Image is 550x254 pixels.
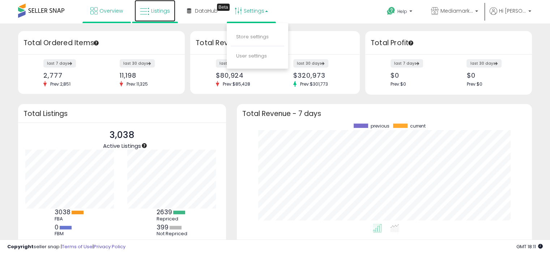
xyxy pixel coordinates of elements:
[55,223,59,232] b: 0
[219,81,254,87] span: Prev: $85,428
[103,142,141,150] span: Active Listings
[216,59,248,68] label: last 7 days
[466,72,519,79] div: $0
[391,72,443,79] div: $0
[120,72,172,79] div: 11,198
[7,243,34,250] strong: Copyright
[24,111,221,116] h3: Total Listings
[7,244,125,250] div: seller snap | |
[103,128,141,142] p: 3,038
[410,124,426,129] span: current
[196,38,354,48] h3: Total Revenue
[47,81,74,87] span: Prev: 2,851
[157,223,169,232] b: 399
[120,59,155,68] label: last 30 days
[391,81,406,87] span: Prev: $0
[293,72,347,79] div: $320,973
[371,124,389,129] span: previous
[242,111,526,116] h3: Total Revenue - 7 days
[55,216,87,222] div: FBA
[293,59,328,68] label: last 30 days
[55,231,87,237] div: FBM
[93,40,99,46] div: Tooltip anchor
[466,81,482,87] span: Prev: $0
[43,72,96,79] div: 2,777
[391,59,423,68] label: last 7 days
[217,4,230,11] div: Tooltip anchor
[24,38,179,48] h3: Total Ordered Items
[381,1,419,23] a: Help
[43,59,76,68] label: last 7 days
[371,38,526,48] h3: Total Profit
[62,243,93,250] a: Terms of Use
[236,52,267,59] a: User settings
[141,142,148,149] div: Tooltip anchor
[387,7,396,16] i: Get Help
[297,81,332,87] span: Prev: $301,773
[408,40,414,46] div: Tooltip anchor
[397,8,407,14] span: Help
[94,243,125,250] a: Privacy Policy
[195,7,218,14] span: DataHub
[516,243,543,250] span: 2025-09-11 18:11 GMT
[99,7,123,14] span: Overview
[466,59,502,68] label: last 30 days
[236,33,269,40] a: Store settings
[157,208,172,216] b: 2639
[499,7,526,14] span: Hi [PERSON_NAME]
[440,7,473,14] span: Mediamarkstore
[123,81,152,87] span: Prev: 11,325
[216,72,270,79] div: $80,924
[490,7,531,23] a: Hi [PERSON_NAME]
[157,216,189,222] div: Repriced
[151,7,170,14] span: Listings
[157,231,189,237] div: Not Repriced
[55,208,71,216] b: 3038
